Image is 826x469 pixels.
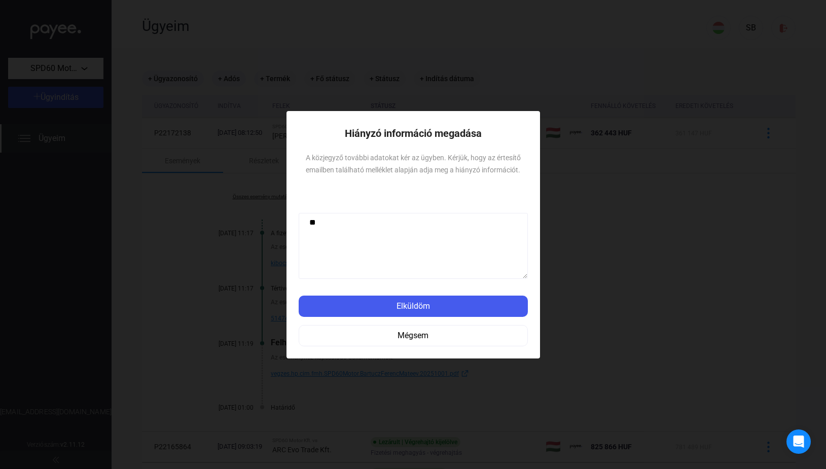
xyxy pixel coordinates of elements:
div: Elküldöm [302,300,525,312]
span: A közjegyző további adatokat kér az ügyben. Kérjük, hogy az értesítő emailben található melléklet... [306,154,521,174]
h1: Hiányzó információ megadása [299,127,528,139]
button: Elküldöm [299,296,528,317]
div: Open Intercom Messenger [786,429,811,454]
div: Mégsem [302,330,524,342]
button: Mégsem [299,325,528,346]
